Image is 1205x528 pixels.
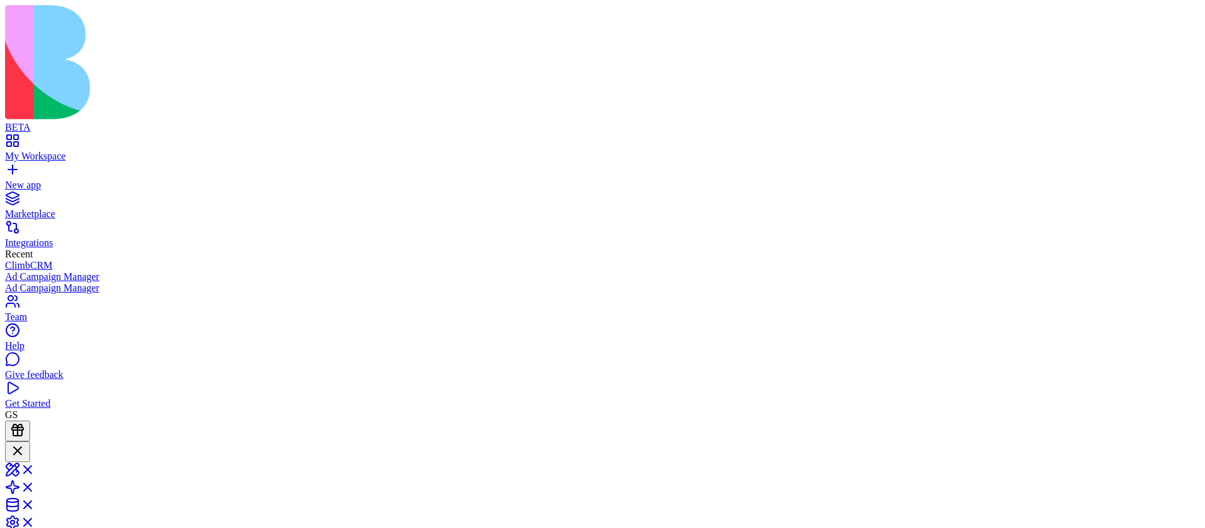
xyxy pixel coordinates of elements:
a: Help [5,329,1200,352]
a: Ad Campaign Manager [5,283,1200,294]
a: Give feedback [5,358,1200,380]
div: Get Started [5,398,1200,409]
span: Recent [5,249,33,259]
a: Ad Campaign Manager [5,271,1200,283]
a: ClimbCRM [5,260,1200,271]
div: Help [5,340,1200,352]
a: New app [5,168,1200,191]
div: My Workspace [5,151,1200,162]
a: Team [5,300,1200,323]
div: BETA [5,122,1200,133]
a: BETA [5,110,1200,133]
div: Marketplace [5,208,1200,220]
div: New app [5,180,1200,191]
div: Team [5,311,1200,323]
a: My Workspace [5,139,1200,162]
div: Integrations [5,237,1200,249]
a: Integrations [5,226,1200,249]
span: GS [5,409,18,420]
a: Marketplace [5,197,1200,220]
img: logo [5,5,510,119]
a: Get Started [5,387,1200,409]
div: Give feedback [5,369,1200,380]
